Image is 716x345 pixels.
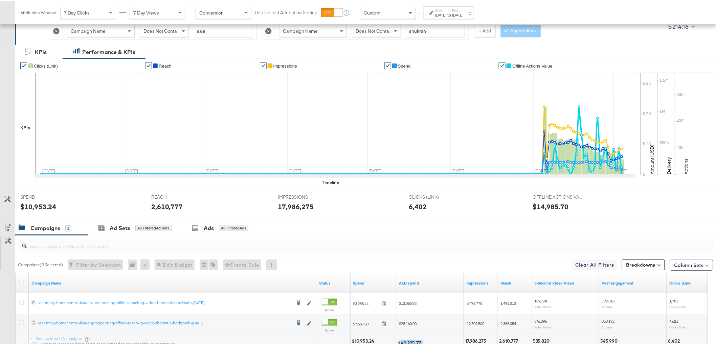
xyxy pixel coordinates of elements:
a: Shows the current state of your Ad Campaign. [319,279,348,285]
div: Ad Sets [110,223,130,231]
div: assembly-homecentre-ksa-en-prospecting-offline-reach-ig-video-thematic-bed&bath-[DATE] [38,299,291,304]
div: 2 [65,224,71,230]
div: $14,985.70 [533,200,569,210]
div: 545,990 [601,336,620,343]
div: 6,402 [668,336,682,343]
div: KPIs [35,47,47,55]
span: 346,096 [534,317,547,322]
label: Active [322,327,337,331]
text: Amount (USD) [649,143,655,173]
label: Use Unified Attribution Setting: [255,8,318,15]
a: ✔ [499,61,506,68]
a: assembly-homecentre-ksa-en-prospecting-offline-reach-ig-video-thematic-bed&bath-[DATE] [38,299,291,305]
div: Campaigns ( 0 Selected) [18,261,63,267]
div: 17,986,275 [278,200,314,210]
div: 535,820 [533,336,552,343]
span: REACH [151,193,202,199]
span: $7,667.80 [353,320,379,325]
div: assembly-homecentre-ksa-ar-prospecting-offline-reach-ig-video-thematic-bed&bath-[DATE] [38,319,291,324]
a: ✔ [20,61,27,68]
span: Campaign Name [283,27,318,33]
sub: Video Views [534,324,552,328]
div: Timeline [322,178,339,184]
a: ✔ [145,61,152,68]
sub: Clicks (Link) [670,324,687,328]
div: [DATE] [435,11,447,17]
span: 4,621 [670,317,678,322]
span: 7 Day Views [133,8,159,15]
div: Ads [204,223,214,231]
span: $12,065.78 [399,299,417,304]
sub: Clicks (Link) [670,303,687,307]
span: Spend [398,62,411,67]
span: CLICKS (LINK) [409,193,460,199]
button: Breakdowns [622,258,665,269]
span: OFFLINE ACTIONS VALUE [533,193,584,199]
div: Attribution Window: [20,9,57,14]
span: Does Not Contain [356,27,393,33]
input: Enter a search term [406,24,465,36]
span: 1,493,313 [500,299,516,304]
span: Clicks (Link) [34,62,58,67]
div: 2,610,777 [499,336,520,343]
span: 1,781 [670,297,678,302]
div: All Filtered Ad Sets [135,224,172,230]
span: Impressions [273,62,297,67]
button: + Add [474,24,496,36]
span: ↑ [417,11,423,14]
div: [DATE] [452,11,464,17]
span: 12,509,500 [467,320,484,325]
button: Clear All Filters [573,258,617,269]
a: The total amount spent to date. [353,279,394,285]
div: $40,225.77 [398,339,423,345]
div: 2,610,777 [151,200,183,210]
span: Clear All Filters [575,260,614,268]
button: Column Sets [670,258,713,269]
span: Conversion [199,8,224,15]
span: IMPRESSIONS [278,193,329,199]
a: The number of times your ad was served. On mobile apps an ad is counted as served the first time ... [467,279,495,285]
span: 7 Day Clicks [64,8,90,15]
div: 0 [128,258,140,269]
div: 6,402 [409,200,427,210]
div: 17,986,275 [465,336,488,343]
a: ✔ [260,61,267,68]
span: Does Not Contain [143,27,180,33]
a: The number of times your video was viewed for 3 seconds or more. [534,279,597,285]
div: $214.16 [668,20,689,30]
sub: Actions [602,324,613,328]
text: Actions [683,157,689,173]
a: 3.6725 [399,279,461,285]
a: ✔ [384,61,391,68]
a: Your campaign name. [31,279,314,285]
button: $214.16 [666,20,697,31]
span: Reach [159,62,172,67]
span: 353,172 [602,317,615,322]
a: assembly-homecentre-ksa-ar-prospecting-offline-reach-ig-video-thematic-bed&bath-[DATE] [38,319,291,326]
span: 192,818 [602,297,615,302]
input: Enter a search term [194,24,252,36]
span: 5,476,775 [467,299,482,304]
span: Campaign Name [71,27,106,33]
sub: Actions [602,303,613,307]
input: Search Campaigns by Name, ID or Objective [27,235,649,248]
strong: to [447,11,452,16]
div: KPIs [20,123,30,130]
span: SPEND [20,193,71,199]
span: $28,160.00 [399,320,417,325]
span: 189,724 [534,297,547,302]
sub: Video Views [534,303,552,307]
span: $3,285.44 [353,299,379,304]
label: End: [452,7,464,11]
div: $10,953.24 [20,200,56,210]
label: Active [322,306,337,311]
a: The number of actions related to your Page's posts as a result of your ad. [602,279,664,285]
div: $10,953.24 [352,336,376,343]
span: Offline Actions Value [512,62,553,67]
div: Performance & KPIs [82,47,135,55]
label: Start: [435,7,447,11]
div: All Filtered Ads [219,224,248,230]
span: Custom [364,8,380,15]
span: 2,386,054 [500,320,516,325]
a: The number of people your ad was served to. [500,279,529,285]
